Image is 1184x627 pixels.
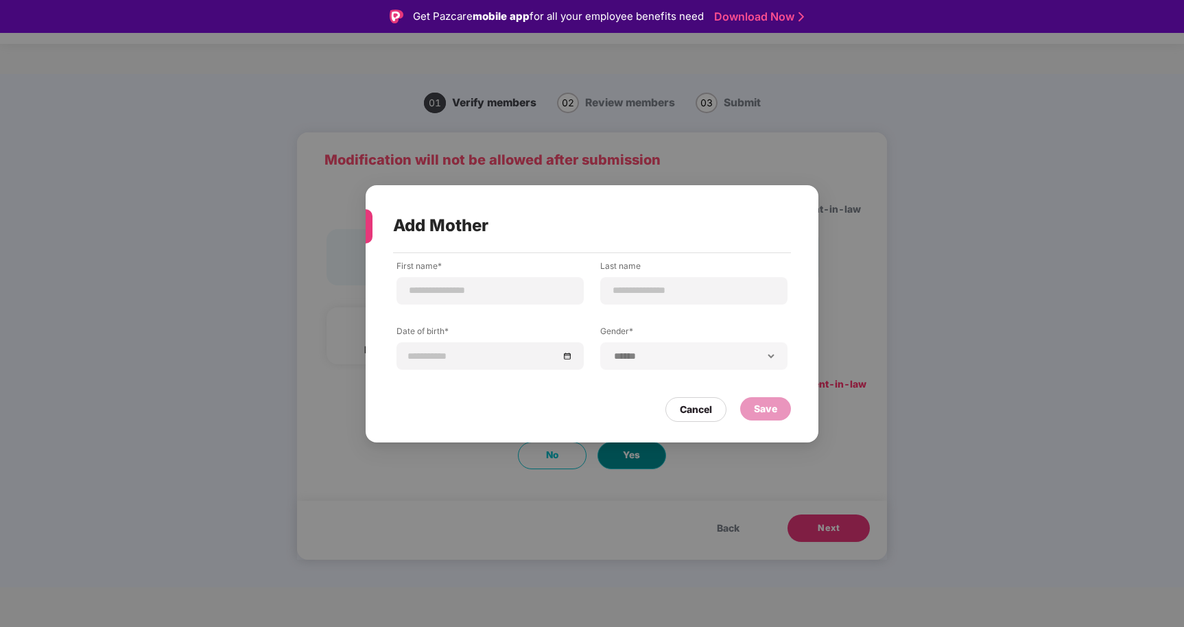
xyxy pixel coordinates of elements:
[754,401,777,416] div: Save
[714,10,800,24] a: Download Now
[600,324,788,342] label: Gender*
[600,259,788,276] label: Last name
[396,259,584,276] label: First name*
[473,10,530,23] strong: mobile app
[393,199,758,252] div: Add Mother
[680,401,712,416] div: Cancel
[390,10,403,23] img: Logo
[413,8,704,25] div: Get Pazcare for all your employee benefits need
[396,324,584,342] label: Date of birth*
[798,10,804,24] img: Stroke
